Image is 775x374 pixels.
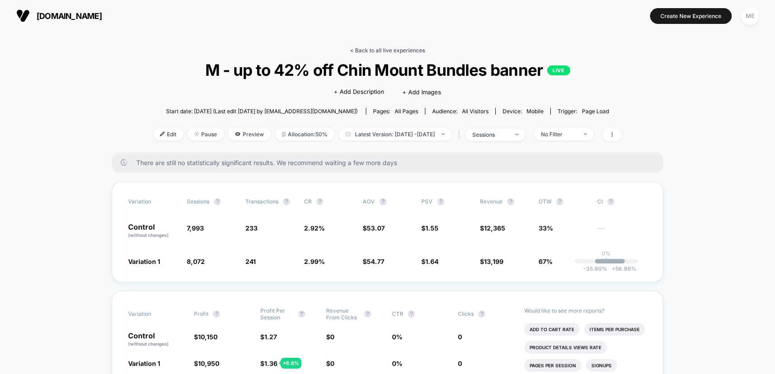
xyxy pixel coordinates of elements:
[334,88,384,97] span: + Add Description
[260,360,277,367] span: $
[395,108,418,115] span: all pages
[187,198,209,205] span: Sessions
[326,360,334,367] span: $
[304,198,312,205] span: CR
[738,7,761,25] button: ME
[128,232,169,238] span: (without changes)
[14,9,105,23] button: [DOMAIN_NAME]
[346,132,351,136] img: calendar
[472,131,508,138] div: sessions
[484,258,503,265] span: 13,199
[264,360,277,367] span: 1.36
[539,224,553,232] span: 33%
[194,360,219,367] span: $
[425,258,438,265] span: 1.64
[128,198,178,205] span: Variation
[187,258,205,265] span: 8,072
[304,224,325,232] span: 2.92 %
[597,198,647,205] span: CI
[363,198,375,205] span: AOV
[421,198,433,205] span: PSV
[316,198,323,205] button: ?
[330,333,334,341] span: 0
[326,333,334,341] span: $
[392,333,402,341] span: 0 %
[583,265,607,272] span: -35.80 %
[275,128,334,140] span: Allocation: 50%
[408,310,415,318] button: ?
[480,258,503,265] span: $
[228,128,271,140] span: Preview
[373,108,418,115] div: Pages:
[245,224,258,232] span: 233
[442,133,445,135] img: end
[245,258,256,265] span: 241
[187,224,204,232] span: 7,993
[245,198,278,205] span: Transactions
[421,258,438,265] span: $
[602,250,611,257] p: 0%
[282,132,286,137] img: rebalance
[363,224,385,232] span: $
[741,7,759,25] div: ME
[128,332,185,347] p: Control
[198,333,217,341] span: 10,150
[539,198,588,205] span: OTW
[160,132,165,136] img: edit
[153,128,183,140] span: Edit
[495,108,550,115] span: Device:
[166,108,358,115] span: Start date: [DATE] (Last edit [DATE] by [EMAIL_ADDRESS][DOMAIN_NAME])
[458,360,462,367] span: 0
[584,323,645,336] li: Items Per Purchase
[260,333,277,341] span: $
[304,258,325,265] span: 2.99 %
[260,307,294,321] span: Profit Per Session
[392,360,402,367] span: 0 %
[128,307,178,321] span: Variation
[507,198,514,205] button: ?
[326,307,360,321] span: Revenue From Clicks
[136,159,645,166] span: There are still no statistically significant results. We recommend waiting a few more days
[367,258,384,265] span: 54.77
[432,108,489,115] div: Audience:
[367,224,385,232] span: 53.07
[330,360,334,367] span: 0
[177,60,598,79] span: M - up to 42% off Chin Mount Bundles banner
[194,333,217,341] span: $
[281,358,301,369] div: + 6.8 %
[556,198,563,205] button: ?
[363,258,384,265] span: $
[198,360,219,367] span: 10,950
[379,198,387,205] button: ?
[597,226,647,239] span: ---
[350,47,425,54] a: < Back to all live experiences
[437,198,444,205] button: ?
[16,9,30,23] img: Visually logo
[607,198,614,205] button: ?
[524,341,607,354] li: Product Details Views Rate
[524,359,581,372] li: Pages Per Session
[456,128,466,141] span: |
[128,360,160,367] span: Variation 1
[462,108,489,115] span: All Visitors
[421,224,438,232] span: $
[213,310,220,318] button: ?
[283,198,290,205] button: ?
[650,8,732,24] button: Create New Experience
[584,133,587,135] img: end
[364,310,371,318] button: ?
[298,310,305,318] button: ?
[128,258,160,265] span: Variation 1
[480,198,503,205] span: Revenue
[478,310,485,318] button: ?
[392,310,403,317] span: CTR
[605,257,607,263] p: |
[524,307,647,314] p: Would like to see more reports?
[607,265,637,272] span: 56.98 %
[582,108,609,115] span: Page Load
[612,265,615,272] span: +
[194,310,208,317] span: Profit
[214,198,221,205] button: ?
[188,128,224,140] span: Pause
[128,341,169,346] span: (without changes)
